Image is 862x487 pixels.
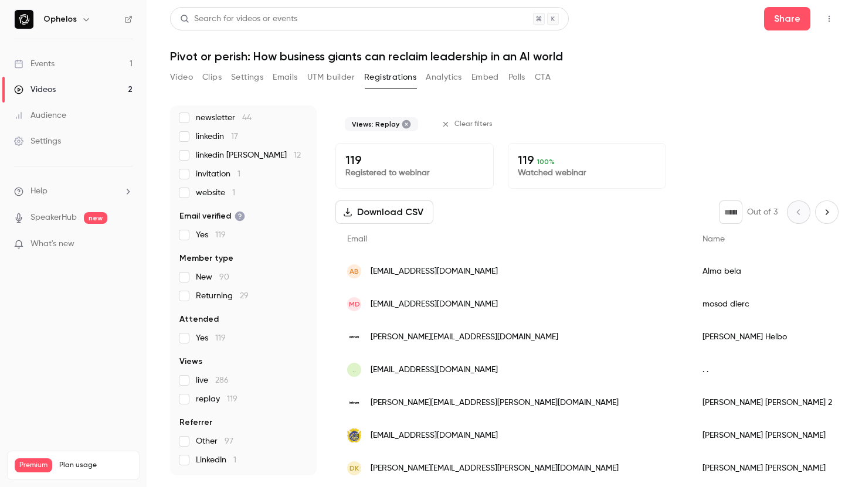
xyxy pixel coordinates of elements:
div: Search for videos or events [180,13,297,25]
span: Clear filters [454,120,493,129]
span: live [196,374,229,386]
button: Remove "Replay views" from selected filters [402,120,411,129]
p: Registered to webinar [345,167,484,179]
span: Help [30,185,47,197]
span: [PERSON_NAME][EMAIL_ADDRESS][PERSON_NAME][DOMAIN_NAME] [371,397,619,409]
span: [EMAIL_ADDRESS][DOMAIN_NAME] [371,364,498,376]
span: [EMAIL_ADDRESS][DOMAIN_NAME] [371,298,498,311]
span: [PERSON_NAME][EMAIL_ADDRESS][DOMAIN_NAME] [371,331,558,343]
span: [EMAIL_ADDRESS][DOMAIN_NAME] [371,265,498,278]
section: facet-groups [179,93,307,466]
img: intrum.com [347,330,361,344]
p: Out of 3 [747,206,778,218]
a: SpeakerHub [30,212,77,224]
span: 119 [215,334,226,342]
span: Name [703,235,725,243]
span: 119 [227,395,237,403]
img: fano.se [347,428,361,442]
span: What's new [30,238,74,250]
span: website [196,187,235,199]
button: Polls [508,68,525,87]
span: Premium [15,458,52,472]
button: Registrations [364,68,416,87]
span: Email verified [179,210,245,222]
span: 44 [242,114,252,122]
span: New [196,271,229,283]
button: Embed [471,68,499,87]
span: Yes [196,229,226,241]
span: new [84,212,107,224]
span: 1 [232,189,235,197]
button: Video [170,68,193,87]
span: Ab [349,266,359,277]
span: Yes [196,332,226,344]
p: 119 [345,153,484,167]
div: Events [14,58,55,70]
span: 97 [225,437,233,445]
div: Videos [14,84,56,96]
div: Settings [14,135,61,147]
span: [EMAIL_ADDRESS][DOMAIN_NAME] [371,430,498,442]
h6: Ophelos [43,13,77,25]
span: 1 [237,170,240,178]
span: Member type [179,253,233,264]
div: Audience [14,110,66,121]
span: invitation [196,168,240,180]
span: Other [196,435,233,447]
span: Views [179,356,202,367]
span: LinkedIn [196,454,236,466]
span: Referrer [179,417,212,428]
button: UTM builder [307,68,355,87]
span: 12 [294,151,301,159]
span: 100 % [537,158,555,166]
span: replay [196,393,237,405]
span: newsletter [196,112,252,124]
button: Analytics [426,68,462,87]
span: 29 [240,292,249,300]
span: Views: Replay [352,120,399,129]
span: DK [349,463,359,474]
span: Plan usage [59,461,132,470]
button: Next page [815,200,839,224]
li: help-dropdown-opener [14,185,133,197]
span: linkedin [PERSON_NAME] [196,149,301,161]
button: Clips [202,68,222,87]
span: linkedin [196,131,238,142]
img: intrum.com [347,396,361,410]
button: CTA [535,68,551,87]
span: Returning [196,290,249,302]
h1: Pivot or perish: How business giants can reclaim leadership in an AI world [170,49,839,63]
button: Emails [273,68,297,87]
button: Clear filters [437,115,500,134]
p: Watched webinar [518,167,656,179]
button: Top Bar Actions [820,9,839,28]
span: 17 [231,132,238,141]
span: md [349,299,360,309]
span: Email [347,235,367,243]
span: .. [352,365,356,375]
span: [PERSON_NAME][EMAIL_ADDRESS][PERSON_NAME][DOMAIN_NAME] [371,462,619,475]
span: 90 [219,273,229,281]
span: 119 [215,231,226,239]
span: 1 [233,456,236,464]
p: 119 [518,153,656,167]
button: Share [764,7,810,30]
button: Download CSV [335,200,433,224]
iframe: Noticeable Trigger [118,239,133,250]
button: Settings [231,68,263,87]
span: 286 [215,376,229,384]
span: Attended [179,314,219,325]
img: Ophelos [15,10,33,29]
